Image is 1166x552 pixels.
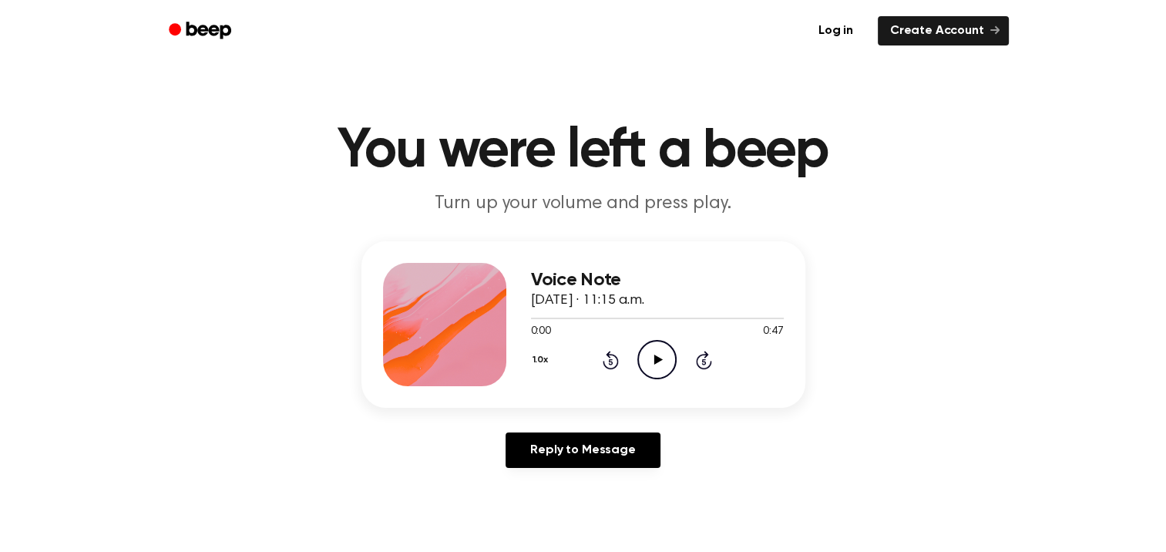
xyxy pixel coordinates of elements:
[878,16,1009,45] a: Create Account
[506,433,660,468] a: Reply to Message
[531,324,551,340] span: 0:00
[158,16,245,46] a: Beep
[287,191,879,217] p: Turn up your volume and press play.
[531,270,784,291] h3: Voice Note
[531,347,554,373] button: 1.0x
[763,324,783,340] span: 0:47
[531,294,644,308] span: [DATE] · 11:15 a.m.
[803,13,869,49] a: Log in
[189,123,978,179] h1: You were left a beep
